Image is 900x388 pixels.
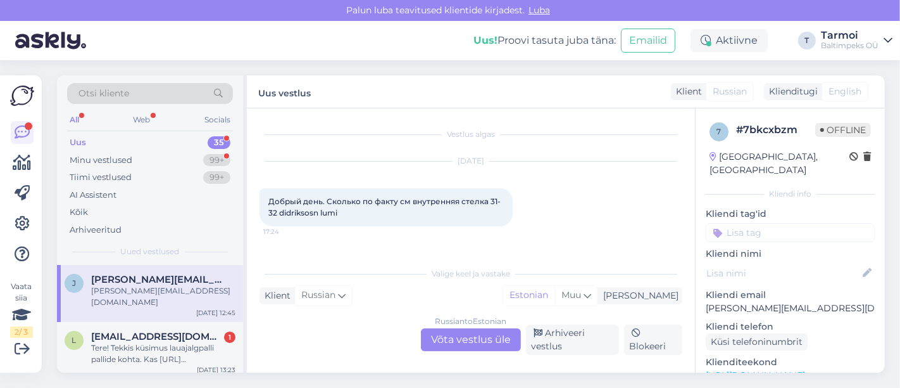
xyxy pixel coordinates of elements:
[706,266,860,280] input: Lisa nimi
[764,85,818,98] div: Klienditugi
[821,30,892,51] a: TarmoiBaltimpeks OÜ
[70,206,88,219] div: Kõik
[259,289,291,302] div: Klient
[435,316,507,327] div: Russian to Estonian
[821,30,878,41] div: Tarmoi
[91,285,235,308] div: [PERSON_NAME][EMAIL_ADDRESS][DOMAIN_NAME]
[598,289,678,302] div: [PERSON_NAME]
[671,85,702,98] div: Klient
[706,302,875,315] p: [PERSON_NAME][EMAIL_ADDRESS][DOMAIN_NAME]
[828,85,861,98] span: English
[798,32,816,49] div: T
[259,155,682,167] div: [DATE]
[706,188,875,200] div: Kliendi info
[691,29,768,52] div: Aktiivne
[706,370,805,381] a: [URL][DOMAIN_NAME]
[706,223,875,242] input: Lisa tag
[709,150,849,177] div: [GEOGRAPHIC_DATA], [GEOGRAPHIC_DATA]
[503,286,554,305] div: Estonian
[10,281,33,338] div: Vaata siia
[717,127,722,136] span: 7
[815,123,871,137] span: Offline
[197,365,235,375] div: [DATE] 13:23
[70,171,132,184] div: Tiimi vestlused
[78,87,129,100] span: Otsi kliente
[706,356,875,369] p: Klienditeekond
[621,29,675,53] button: Emailid
[203,171,230,184] div: 99+
[706,320,875,333] p: Kliendi telefon
[121,246,180,257] span: Uued vestlused
[706,333,808,351] div: Küsi telefoninumbrit
[259,129,682,140] div: Vestlus algas
[301,288,335,302] span: Russian
[203,154,230,167] div: 99+
[525,4,554,16] span: Luba
[258,83,311,100] label: Uus vestlus
[706,207,875,221] p: Kliendi tag'id
[706,247,875,261] p: Kliendi nimi
[91,342,235,365] div: Tere! Tekkis küsimus lauajalgpalli pallide kohta. Kas [URL][DOMAIN_NAME] hind kehtib ühele pallil...
[208,136,230,149] div: 35
[67,112,82,128] div: All
[72,335,77,345] span: l
[91,331,223,342] span: lmaljasmae@gmail.com
[202,112,233,128] div: Socials
[70,154,132,167] div: Minu vestlused
[259,268,682,280] div: Valige keel ja vastake
[421,328,521,351] div: Võta vestlus üle
[70,224,122,236] div: Arhiveeritud
[736,122,815,138] div: # 7bkcxbzm
[131,112,153,128] div: Web
[268,197,501,217] span: Добрый день. Сколько по факту см внутренняя стелка 31-32 didriksosn lumi
[196,308,235,318] div: [DATE] 12:45
[624,325,682,355] div: Blokeeri
[70,136,86,149] div: Uus
[263,227,311,236] span: 17:24
[706,288,875,302] p: Kliendi email
[70,189,116,202] div: AI Assistent
[224,332,235,343] div: 1
[526,325,619,355] div: Arhiveeri vestlus
[713,85,747,98] span: Russian
[473,33,616,48] div: Proovi tasuta juba täna:
[72,278,76,288] span: j
[10,327,33,338] div: 2 / 3
[561,289,581,301] span: Muu
[10,86,34,106] img: Askly Logo
[821,41,878,51] div: Baltimpeks OÜ
[91,274,223,285] span: jekaterinad@list.ru
[473,34,497,46] b: Uus!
